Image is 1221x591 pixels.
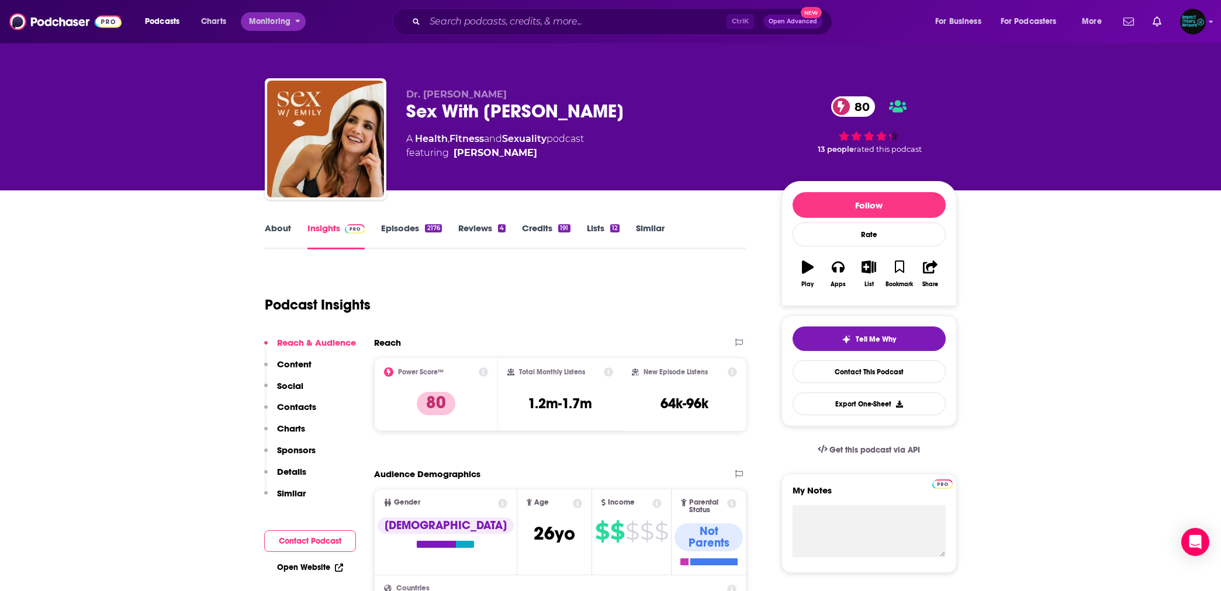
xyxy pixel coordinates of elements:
button: Follow [793,192,946,218]
a: Health [415,133,448,144]
span: For Podcasters [1001,13,1057,30]
button: Export One-Sheet [793,392,946,415]
p: Social [277,380,303,391]
div: Apps [831,281,846,288]
a: About [265,223,291,249]
span: Monitoring [249,13,290,30]
button: Contacts [264,401,316,423]
span: $ [655,522,668,541]
p: Sponsors [277,444,316,456]
button: Play [793,253,823,295]
a: Fitness [449,133,484,144]
a: Pro website [932,478,953,489]
img: Podchaser Pro [345,224,365,234]
div: 191 [558,224,570,232]
button: List [853,253,884,295]
div: A podcast [406,132,584,160]
span: More [1082,13,1102,30]
div: Bookmark [886,281,913,288]
span: Get this podcast via API [829,445,920,455]
a: Episodes2176 [381,223,441,249]
button: Sponsors [264,444,316,466]
button: Bookmark [884,253,915,295]
span: 13 people [818,145,854,154]
button: Contact Podcast [264,530,356,552]
button: open menu [927,12,996,31]
span: $ [640,522,653,541]
span: 80 [843,96,876,117]
h1: Podcast Insights [265,296,371,314]
span: featuring [406,146,584,160]
button: Reach & Audience [264,337,356,359]
h3: 64k-96k [660,395,708,412]
button: open menu [993,12,1074,31]
a: 80 [831,96,876,117]
a: Charts [193,12,233,31]
button: Social [264,380,303,402]
img: User Profile [1180,9,1206,34]
input: Search podcasts, credits, & more... [425,12,727,31]
button: open menu [1074,12,1116,31]
button: Apps [823,253,853,295]
span: $ [595,522,609,541]
button: open menu [137,12,195,31]
a: Show notifications dropdown [1119,12,1139,32]
span: , [448,133,449,144]
div: Open Intercom Messenger [1181,528,1209,556]
div: Rate [793,223,946,246]
p: Contacts [277,401,316,412]
span: Ctrl K [727,14,754,29]
button: open menu [241,12,306,31]
a: Show notifications dropdown [1148,12,1166,32]
div: 80 13 peoplerated this podcast [781,89,957,161]
a: Reviews4 [458,223,506,249]
div: 12 [610,224,620,232]
span: Tell Me Why [856,335,896,344]
span: Charts [201,13,226,30]
span: Parental Status [689,499,725,514]
span: and [484,133,502,144]
div: Share [922,281,938,288]
button: Show profile menu [1180,9,1206,34]
p: Details [277,466,306,477]
img: Podchaser - Follow, Share and Rate Podcasts [9,11,122,33]
span: Logged in as rich38187 [1180,9,1206,34]
p: Charts [277,423,305,434]
img: Sex With Emily [267,81,384,197]
span: rated this podcast [854,145,922,154]
p: Content [277,359,312,370]
span: New [801,7,822,18]
img: Podchaser Pro [932,479,953,489]
h2: Power Score™ [398,368,444,376]
a: InsightsPodchaser Pro [307,223,365,249]
p: Similar [277,488,306,499]
span: $ [610,522,624,541]
span: Age [534,499,549,506]
button: tell me why sparkleTell Me Why [793,326,946,351]
span: Dr. [PERSON_NAME] [406,89,507,100]
span: Gender [394,499,420,506]
a: Get this podcast via API [808,436,930,464]
div: Play [801,281,814,288]
a: Sexuality [502,133,546,144]
span: Income [608,499,635,506]
span: 26 yo [534,522,575,545]
h2: Audience Demographics [374,468,480,479]
button: Details [264,466,306,488]
a: Similar [636,223,665,249]
button: Share [915,253,945,295]
span: Podcasts [145,13,179,30]
a: Contact This Podcast [793,360,946,383]
div: Search podcasts, credits, & more... [404,8,843,35]
h2: New Episode Listens [644,368,708,376]
a: Emily Morse [454,146,537,160]
h2: Total Monthly Listens [519,368,585,376]
h3: 1.2m-1.7m [528,395,592,412]
span: For Business [935,13,981,30]
a: Open Website [277,562,343,572]
a: Lists12 [587,223,620,249]
div: [DEMOGRAPHIC_DATA] [378,517,514,534]
div: Not Parents [675,523,743,551]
